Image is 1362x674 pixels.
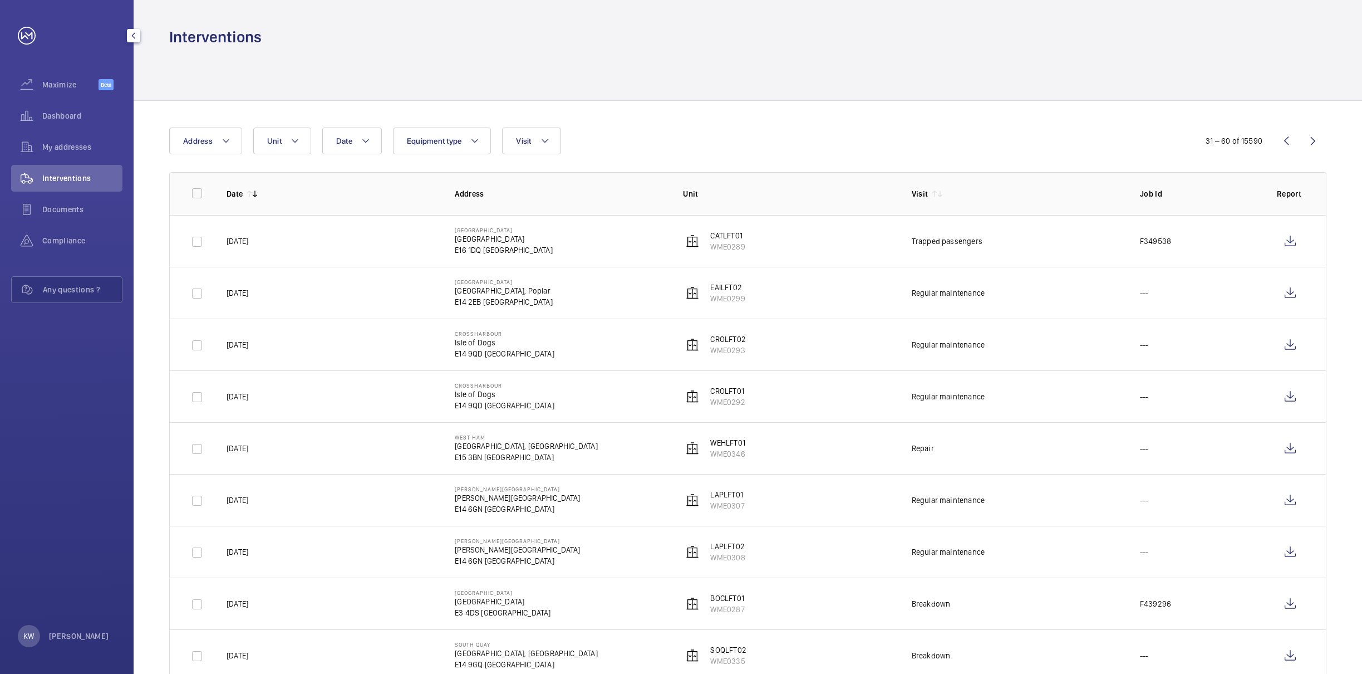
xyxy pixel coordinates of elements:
p: LAPLFT02 [710,541,745,552]
p: CROLFT02 [710,334,745,345]
p: WME0299 [710,293,745,304]
p: --- [1140,495,1149,506]
p: WME0335 [710,656,746,667]
p: F439296 [1140,598,1171,609]
img: elevator.svg [686,286,699,300]
p: WME0289 [710,241,745,252]
h1: Interventions [169,27,262,47]
p: F349538 [1140,236,1171,247]
button: Visit [502,128,560,154]
p: [DATE] [227,546,248,558]
p: Isle of Dogs [455,337,554,348]
p: Crossharbour [455,330,554,337]
div: Breakdown [912,650,951,661]
p: E14 9QD [GEOGRAPHIC_DATA] [455,348,554,359]
button: Date [322,128,382,154]
span: Compliance [42,235,122,246]
p: WME0308 [710,552,745,563]
p: E14 9GQ [GEOGRAPHIC_DATA] [455,659,598,670]
div: Breakdown [912,598,951,609]
img: elevator.svg [686,494,699,507]
p: [GEOGRAPHIC_DATA], [GEOGRAPHIC_DATA] [455,648,598,659]
span: Address [183,136,213,145]
div: Regular maintenance [912,546,985,558]
img: elevator.svg [686,442,699,455]
p: [DATE] [227,236,248,247]
p: E14 6GN [GEOGRAPHIC_DATA] [455,555,580,566]
p: --- [1140,339,1149,350]
p: WME0307 [710,500,744,511]
p: Crossharbour [455,382,554,389]
p: [PERSON_NAME][GEOGRAPHIC_DATA] [455,544,580,555]
p: E14 6GN [GEOGRAPHIC_DATA] [455,504,580,515]
p: BOCLFT01 [710,593,744,604]
span: Maximize [42,79,99,90]
p: [DATE] [227,287,248,299]
p: E16 1DQ [GEOGRAPHIC_DATA] [455,245,553,256]
span: Documents [42,204,122,215]
p: WME0293 [710,345,745,356]
p: --- [1140,650,1149,661]
img: elevator.svg [686,235,699,248]
p: --- [1140,391,1149,402]
p: E3 4DS [GEOGRAPHIC_DATA] [455,607,550,618]
p: [PERSON_NAME][GEOGRAPHIC_DATA] [455,492,580,504]
p: WEHLFT01 [710,437,745,448]
p: [DATE] [227,598,248,609]
span: Date [336,136,352,145]
p: WME0287 [710,604,744,615]
img: elevator.svg [686,597,699,610]
span: Beta [99,79,114,90]
span: Unit [267,136,282,145]
p: E15 3BN [GEOGRAPHIC_DATA] [455,452,598,463]
p: LAPLFT01 [710,489,744,500]
span: Interventions [42,173,122,184]
p: Visit [912,188,928,199]
p: [GEOGRAPHIC_DATA] [455,227,553,233]
span: Visit [516,136,531,145]
p: Isle of Dogs [455,389,554,400]
p: [DATE] [227,391,248,402]
p: --- [1140,546,1149,558]
p: West Ham [455,434,598,441]
p: [DATE] [227,650,248,661]
button: Address [169,128,242,154]
img: elevator.svg [686,390,699,403]
p: WME0292 [710,397,745,408]
p: [GEOGRAPHIC_DATA], Poplar [455,285,553,296]
div: Repair [912,443,934,454]
img: elevator.svg [686,545,699,559]
p: WME0346 [710,448,745,460]
img: elevator.svg [686,649,699,662]
p: [PERSON_NAME] [49,631,109,642]
p: Job Id [1140,188,1259,199]
div: Trapped passengers [912,236,982,247]
span: Equipment type [407,136,462,145]
p: EAILFT02 [710,282,745,293]
p: [GEOGRAPHIC_DATA] [455,589,550,596]
p: Report [1277,188,1304,199]
div: Regular maintenance [912,495,985,506]
p: --- [1140,443,1149,454]
p: [DATE] [227,339,248,350]
p: [DATE] [227,443,248,454]
p: CROLFT01 [710,385,745,397]
p: --- [1140,287,1149,299]
div: Regular maintenance [912,391,985,402]
p: Unit [683,188,893,199]
div: Regular maintenance [912,339,985,350]
p: KW [23,631,34,642]
p: [PERSON_NAME][GEOGRAPHIC_DATA] [455,538,580,544]
p: South Quay [455,641,598,648]
span: Dashboard [42,110,122,121]
p: Address [455,188,665,199]
span: My addresses [42,141,122,153]
p: E14 2EB [GEOGRAPHIC_DATA] [455,296,553,307]
p: CATLFT01 [710,230,745,241]
p: SOQLFT02 [710,644,746,656]
p: Date [227,188,243,199]
button: Unit [253,128,311,154]
button: Equipment type [393,128,491,154]
p: [GEOGRAPHIC_DATA] [455,596,550,607]
div: Regular maintenance [912,287,985,299]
